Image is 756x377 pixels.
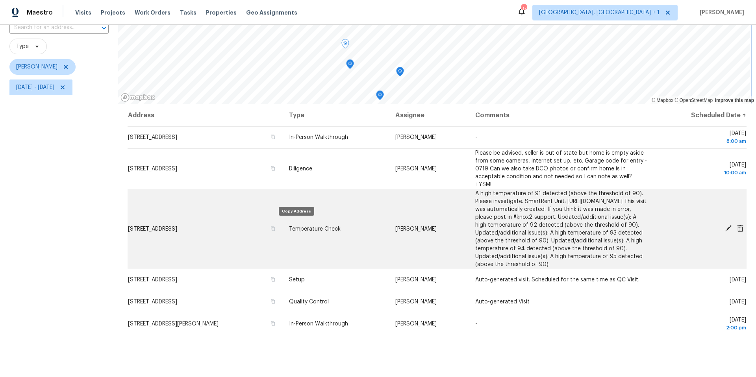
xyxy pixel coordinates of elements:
a: Improve this map [715,98,754,103]
span: Properties [206,9,237,17]
button: Copy Address [269,165,276,172]
span: - [475,321,477,327]
span: In-Person Walkthrough [289,135,348,140]
div: Map marker [396,67,404,79]
span: - [475,135,477,140]
span: [STREET_ADDRESS] [128,135,177,140]
span: [DATE] [661,162,746,177]
span: Geo Assignments [246,9,297,17]
span: [DATE] [730,277,746,283]
span: [DATE] - [DATE] [16,83,54,91]
span: Maestro [27,9,53,17]
div: Map marker [346,59,354,72]
span: [PERSON_NAME] [395,277,437,283]
button: Copy Address [269,133,276,140]
th: Comments [469,104,655,126]
div: 10:00 am [661,169,746,177]
button: Copy Address [269,298,276,305]
div: Map marker [341,39,349,51]
span: [PERSON_NAME] [395,299,437,305]
span: A high temperature of 91 detected (above the threshold of 90). Please investigate. SmartRent Unit... [475,191,647,267]
span: Please be advised, seller is out of state but home is empty aside from some cameras, internet set... [475,150,647,187]
button: Open [98,22,109,33]
span: Diligence [289,166,312,172]
span: [GEOGRAPHIC_DATA], [GEOGRAPHIC_DATA] + 1 [539,9,660,17]
span: Setup [289,277,305,283]
button: Copy Address [269,320,276,327]
span: [STREET_ADDRESS][PERSON_NAME] [128,321,219,327]
span: Visits [75,9,91,17]
span: Tasks [180,10,196,15]
a: OpenStreetMap [674,98,713,103]
span: Projects [101,9,125,17]
div: 37 [521,5,526,13]
div: Map marker [376,91,384,103]
th: Address [128,104,283,126]
span: Auto-generated Visit [475,299,530,305]
span: Cancel [734,225,746,232]
a: Mapbox homepage [120,93,155,102]
span: [DATE] [661,131,746,145]
span: [STREET_ADDRESS] [128,299,177,305]
span: Temperature Check [289,226,341,232]
span: [DATE] [661,317,746,332]
th: Assignee [389,104,469,126]
span: Edit [723,225,734,232]
span: Type [16,43,29,50]
span: [DATE] [730,299,746,305]
th: Scheduled Date ↑ [655,104,747,126]
span: [PERSON_NAME] [697,9,744,17]
span: [PERSON_NAME] [395,166,437,172]
th: Type [283,104,389,126]
span: [STREET_ADDRESS] [128,166,177,172]
span: Auto-generated visit. Scheduled for the same time as QC Visit. [475,277,639,283]
span: In-Person Walkthrough [289,321,348,327]
span: Work Orders [135,9,170,17]
a: Mapbox [652,98,673,103]
span: [STREET_ADDRESS] [128,277,177,283]
span: [PERSON_NAME] [395,321,437,327]
div: 2:00 pm [661,324,746,332]
span: [PERSON_NAME] [395,226,437,232]
span: [PERSON_NAME] [16,63,57,71]
span: Quality Control [289,299,329,305]
span: [PERSON_NAME] [395,135,437,140]
input: Search for an address... [9,22,87,34]
div: 8:00 am [661,137,746,145]
span: [STREET_ADDRESS] [128,226,177,232]
button: Copy Address [269,276,276,283]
